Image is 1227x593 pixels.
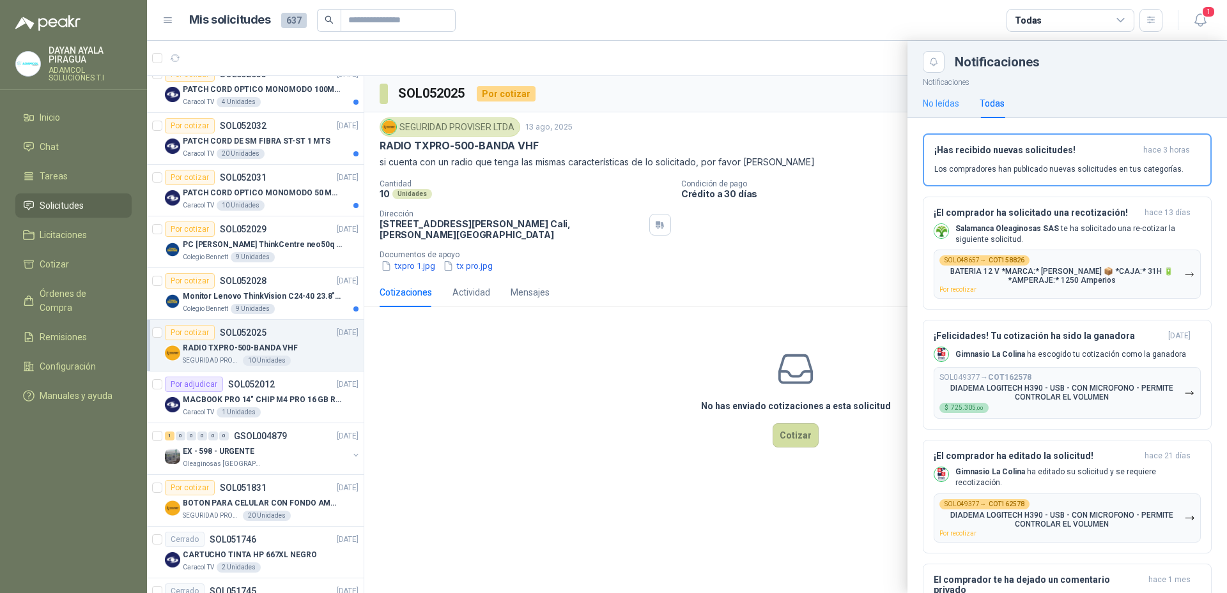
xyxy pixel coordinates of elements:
[955,223,1201,245] p: te ha solicitado una re-cotizar la siguiente solicitud.
[934,451,1139,462] h3: ¡El comprador ha editado la solicitud!
[16,52,40,76] img: Company Logo
[15,15,81,31] img: Logo peakr
[923,133,1212,186] button: ¡Has recibido nuevas solicitudes!hace 3 horas Los compradores han publicado nuevas solicitudes en...
[189,11,271,29] h1: Mis solicitudes
[955,224,1059,233] b: Salamanca Oleaginosas SAS
[934,224,948,238] img: Company Logo
[907,73,1227,89] p: Notificaciones
[15,105,132,130] a: Inicio
[934,347,948,361] img: Company Logo
[934,250,1201,299] button: SOL048657→COT158826BATERIA 12 V *MARCA:* [PERSON_NAME] 📦 *CAJA:* 31H 🔋 *AMPERAJE:* 1250 AmperiosP...
[15,164,132,188] a: Tareas
[15,223,132,247] a: Licitaciones
[989,257,1024,264] b: COT158826
[1168,331,1191,342] span: [DATE]
[939,384,1184,402] p: DIADEMA LOGITECH H390 - USB - CON MICROFONO - PERMITE CONTROLAR EL VOLUMEN
[1143,145,1190,156] span: hace 3 horas
[980,96,1005,110] div: Todas
[40,140,59,154] span: Chat
[934,207,1139,218] h3: ¡El comprador ha solicitado una recotización!
[934,145,1138,156] h3: ¡Has recibido nuevas solicitudes!
[15,193,132,218] a: Solicitudes
[40,228,87,242] span: Licitaciones
[955,350,1025,359] b: Gimnasio La Colina
[40,110,60,124] span: Inicio
[976,405,984,411] span: ,00
[49,66,132,82] p: ADAMCOL SOLUCIONES T.I
[15,354,132,379] a: Configuración
[281,13,307,28] span: 637
[939,255,1030,266] div: SOL048657 →
[1145,451,1191,462] span: hace 21 días
[40,330,87,344] span: Remisiones
[934,331,1163,342] h3: ¡Felicidades! Tu cotización ha sido la ganadora
[923,51,945,73] button: Close
[939,286,976,293] span: Por recotizar
[40,169,68,183] span: Tareas
[49,46,132,64] p: DAYAN AYALA PIRAGUA
[939,499,1030,509] div: SOL049377 →
[951,405,984,411] span: 725.305
[939,267,1184,285] p: BATERIA 12 V *MARCA:* [PERSON_NAME] 📦 *CAJA:* 31H 🔋 *AMPERAJE:* 1250 Amperios
[15,252,132,276] a: Cotizar
[325,15,334,24] span: search
[955,56,1212,68] div: Notificaciones
[15,325,132,349] a: Remisiones
[939,530,976,537] span: Por recotizar
[1015,13,1042,27] div: Todas
[1145,207,1191,218] span: hace 13 días
[40,257,69,271] span: Cotizar
[40,199,84,213] span: Solicitudes
[939,373,1031,382] p: SOL049377 →
[40,359,96,373] span: Configuración
[939,511,1184,529] p: DIADEMA LOGITECH H390 - USB - CON MICROFONO - PERMITE CONTROLAR EL VOLUMEN
[40,287,120,315] span: Órdenes de Compra
[1189,9,1212,32] button: 1
[955,349,1186,360] p: ha escogido tu cotización como la ganadora
[15,135,132,159] a: Chat
[15,281,132,320] a: Órdenes de Compra
[934,493,1201,543] button: SOL049377→COT162578DIADEMA LOGITECH H390 - USB - CON MICROFONO - PERMITE CONTROLAR EL VOLUMENPor ...
[923,96,959,110] div: No leídas
[934,163,1184,175] p: Los compradores han publicado nuevas solicitudes en tus categorías.
[923,440,1212,553] button: ¡El comprador ha editado la solicitud!hace 21 días Company LogoGimnasio La Colina ha editado su s...
[40,389,112,403] span: Manuales y ayuda
[15,384,132,408] a: Manuales y ayuda
[934,467,948,481] img: Company Logo
[989,501,1024,507] b: COT162578
[988,373,1031,382] b: COT162578
[923,320,1212,430] button: ¡Felicidades! Tu cotización ha sido la ganadora[DATE] Company LogoGimnasio La Colina ha escogido ...
[923,197,1212,310] button: ¡El comprador ha solicitado una recotización!hace 13 días Company LogoSalamanca Oleaginosas SAS t...
[955,467,1025,476] b: Gimnasio La Colina
[934,367,1201,419] button: SOL049377→COT162578DIADEMA LOGITECH H390 - USB - CON MICROFONO - PERMITE CONTROLAR EL VOLUMEN$725...
[955,467,1201,488] p: ha editado su solicitud y se requiere recotización.
[939,403,989,413] div: $
[1201,6,1215,18] span: 1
